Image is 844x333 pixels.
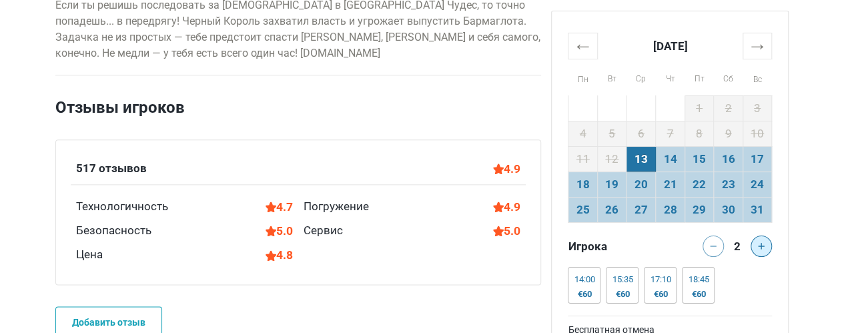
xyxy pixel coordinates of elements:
[743,95,772,121] td: 3
[743,33,772,59] th: →
[597,121,626,146] td: 5
[568,59,598,95] th: Пн
[688,274,709,285] div: 18:45
[493,222,520,240] div: 5.0
[626,146,656,172] td: 13
[568,121,598,146] td: 4
[688,289,709,300] div: €60
[612,274,632,285] div: 15:35
[597,197,626,222] td: 26
[574,289,594,300] div: €60
[656,197,685,222] td: 28
[266,246,293,264] div: 4.8
[597,146,626,172] td: 12
[743,121,772,146] td: 10
[304,222,343,240] div: Сервис
[685,197,714,222] td: 29
[626,197,656,222] td: 27
[626,59,656,95] th: Ср
[568,146,598,172] td: 11
[714,121,743,146] td: 9
[597,33,743,59] th: [DATE]
[612,289,632,300] div: €60
[568,33,598,59] th: ←
[76,160,147,178] div: 517 отзывов
[574,274,594,285] div: 14:00
[714,197,743,222] td: 30
[685,121,714,146] td: 8
[562,236,670,257] div: Игрока
[76,198,168,216] div: Технологичность
[743,146,772,172] td: 17
[626,121,656,146] td: 6
[656,121,685,146] td: 7
[76,246,103,264] div: Цена
[714,59,743,95] th: Сб
[626,172,656,197] td: 20
[55,95,541,139] h2: Отзывы игроков
[266,222,293,240] div: 5.0
[597,59,626,95] th: Вт
[685,172,714,197] td: 22
[743,59,772,95] th: Вс
[656,59,685,95] th: Чт
[714,95,743,121] td: 2
[568,197,598,222] td: 25
[685,59,714,95] th: Пт
[76,222,151,240] div: Безопасность
[685,95,714,121] td: 1
[304,198,369,216] div: Погружение
[493,160,520,178] div: 4.9
[714,172,743,197] td: 23
[650,274,671,285] div: 17:10
[685,146,714,172] td: 15
[493,198,520,216] div: 4.9
[597,172,626,197] td: 19
[743,172,772,197] td: 24
[729,236,745,254] div: 2
[568,172,598,197] td: 18
[743,197,772,222] td: 31
[266,198,293,216] div: 4.7
[656,172,685,197] td: 21
[714,146,743,172] td: 16
[656,146,685,172] td: 14
[650,289,671,300] div: €60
